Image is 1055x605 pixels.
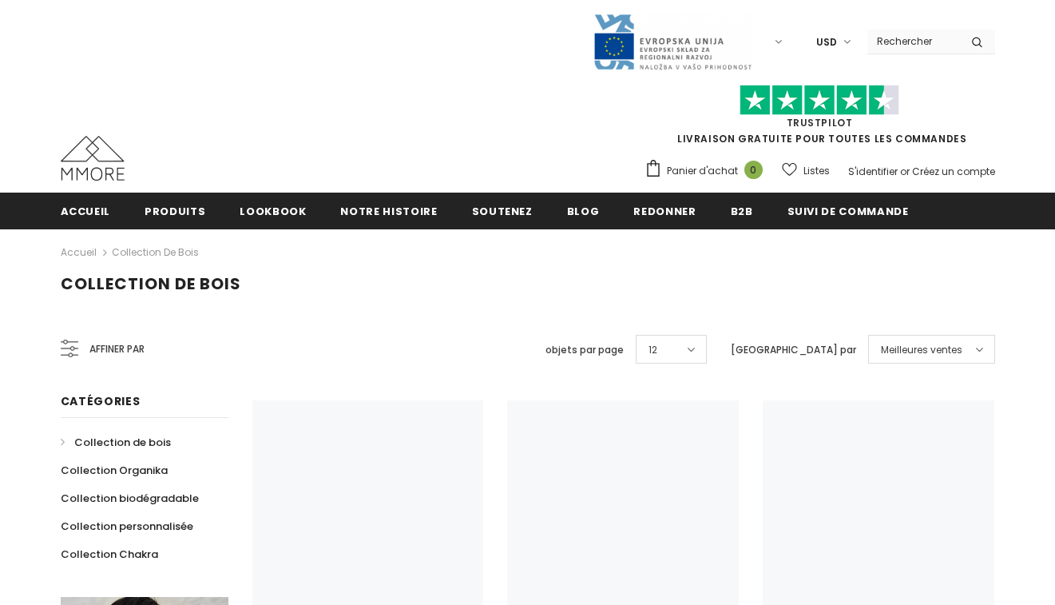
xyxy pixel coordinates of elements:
[740,85,899,116] img: Faites confiance aux étoiles pilotes
[782,157,830,185] a: Listes
[61,273,241,295] span: Collection de bois
[900,165,910,178] span: or
[667,163,738,179] span: Panier d'achat
[61,547,158,562] span: Collection Chakra
[787,204,909,219] span: Suivi de commande
[61,463,168,478] span: Collection Organika
[61,393,141,409] span: Catégories
[61,484,199,512] a: Collection biodégradable
[112,245,199,259] a: Collection de bois
[89,340,145,358] span: Affiner par
[731,342,856,358] label: [GEOGRAPHIC_DATA] par
[61,512,193,540] a: Collection personnalisée
[645,92,995,145] span: LIVRAISON GRATUITE POUR TOUTES LES COMMANDES
[145,204,205,219] span: Produits
[74,435,171,450] span: Collection de bois
[633,193,696,229] a: Redonner
[340,204,437,219] span: Notre histoire
[61,204,111,219] span: Accueil
[912,165,995,178] a: Créez un compte
[867,30,959,53] input: Search Site
[61,428,171,456] a: Collection de bois
[240,193,306,229] a: Lookbook
[593,13,752,71] img: Javni Razpis
[61,491,199,506] span: Collection biodégradable
[240,204,306,219] span: Lookbook
[61,136,125,181] img: Cas MMORE
[567,193,600,229] a: Blog
[787,193,909,229] a: Suivi de commande
[567,204,600,219] span: Blog
[472,204,533,219] span: soutenez
[803,163,830,179] span: Listes
[61,540,158,568] a: Collection Chakra
[731,204,753,219] span: B2B
[816,34,837,50] span: USD
[545,342,624,358] label: objets par page
[731,193,753,229] a: B2B
[648,342,657,358] span: 12
[593,34,752,48] a: Javni Razpis
[881,342,962,358] span: Meilleures ventes
[744,161,763,179] span: 0
[848,165,898,178] a: S'identifier
[787,116,853,129] a: TrustPilot
[645,159,771,183] a: Panier d'achat 0
[633,204,696,219] span: Redonner
[61,243,97,262] a: Accueil
[61,456,168,484] a: Collection Organika
[145,193,205,229] a: Produits
[472,193,533,229] a: soutenez
[61,193,111,229] a: Accueil
[61,519,193,534] span: Collection personnalisée
[340,193,437,229] a: Notre histoire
